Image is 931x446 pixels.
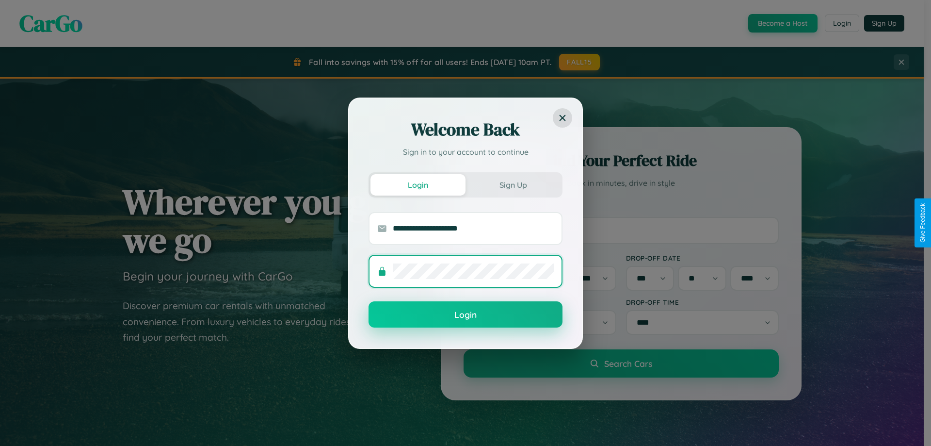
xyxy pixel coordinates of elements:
div: Give Feedback [919,203,926,243]
button: Login [370,174,465,196]
h2: Welcome Back [369,118,562,141]
button: Login [369,301,562,328]
button: Sign Up [465,174,561,196]
p: Sign in to your account to continue [369,146,562,158]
